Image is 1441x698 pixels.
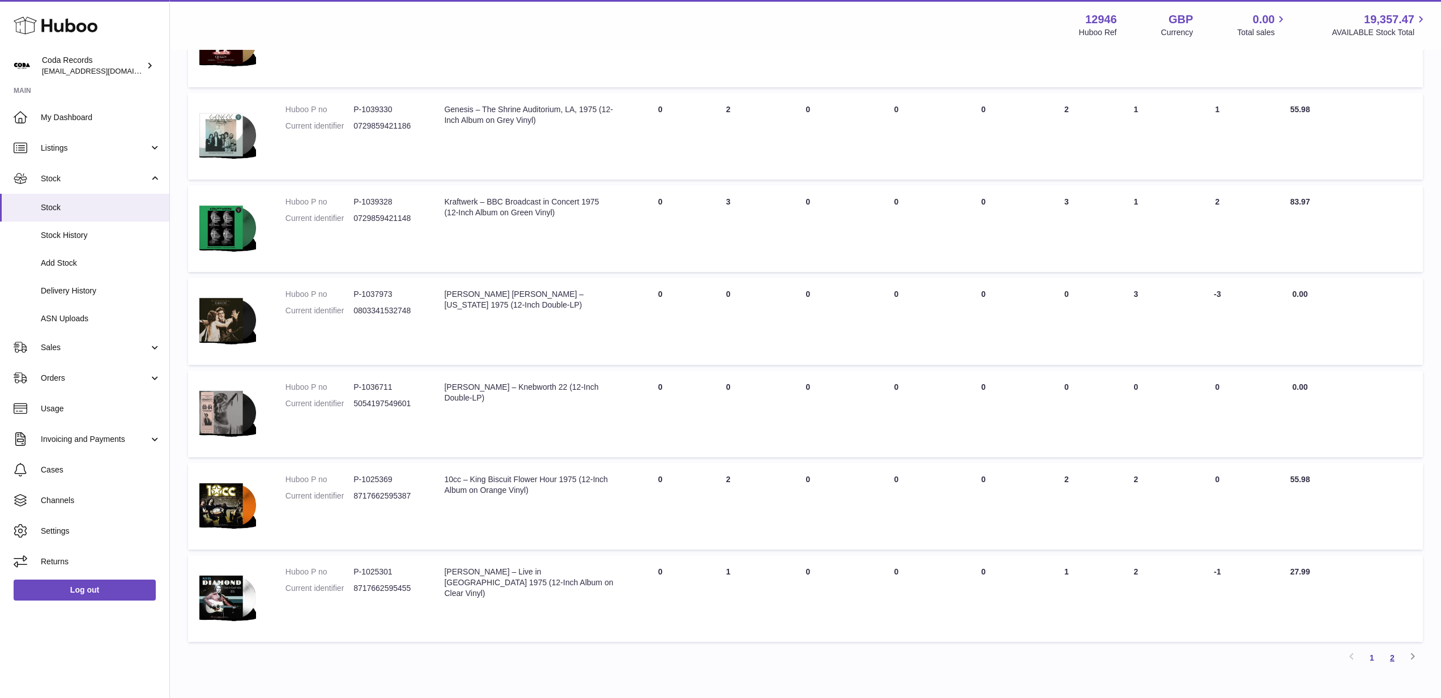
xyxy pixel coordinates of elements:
[981,475,986,484] span: 0
[854,185,939,272] td: 0
[353,583,421,594] dd: 8717662595455
[353,104,421,115] dd: P-1039330
[353,491,421,501] dd: 8717662595387
[444,289,615,310] div: [PERSON_NAME] [PERSON_NAME] – [US_STATE] 1975 (12-Inch Double-LP)
[285,305,353,316] dt: Current identifier
[285,197,353,207] dt: Huboo P no
[199,289,256,350] img: product image
[199,382,256,443] img: product image
[41,230,161,241] span: Stock History
[285,474,353,485] dt: Huboo P no
[1028,371,1105,457] td: 0
[41,286,161,296] span: Delivery History
[1028,555,1105,642] td: 1
[1362,648,1382,668] a: 1
[1105,278,1167,364] td: 3
[1167,371,1268,457] td: 0
[1028,185,1105,272] td: 3
[285,104,353,115] dt: Huboo P no
[285,491,353,501] dt: Current identifier
[285,398,353,409] dt: Current identifier
[199,197,256,258] img: product image
[353,121,421,131] dd: 0729859421186
[1237,27,1287,38] span: Total sales
[981,197,986,206] span: 0
[1105,463,1167,550] td: 2
[626,278,694,364] td: 0
[1290,197,1310,206] span: 83.97
[353,382,421,393] dd: P-1036711
[854,93,939,180] td: 0
[14,580,156,600] a: Log out
[1028,278,1105,364] td: 0
[353,567,421,577] dd: P-1025301
[41,403,161,414] span: Usage
[1105,185,1167,272] td: 1
[1253,12,1275,27] span: 0.00
[41,258,161,269] span: Add Stock
[199,567,256,628] img: product image
[626,463,694,550] td: 0
[285,583,353,594] dt: Current identifier
[285,289,353,300] dt: Huboo P no
[694,185,762,272] td: 3
[353,197,421,207] dd: P-1039328
[42,55,144,76] div: Coda Records
[694,463,762,550] td: 2
[42,66,167,75] span: [EMAIL_ADDRESS][DOMAIN_NAME]
[41,342,149,353] span: Sales
[854,371,939,457] td: 0
[41,143,149,154] span: Listings
[444,474,615,496] div: 10cc – King Biscuit Flower Hour 1975 (12-Inch Album on Orange Vinyl)
[1028,463,1105,550] td: 2
[854,278,939,364] td: 0
[1169,12,1193,27] strong: GBP
[444,382,615,403] div: [PERSON_NAME] – Knebworth 22 (12-Inch Double-LP)
[981,290,986,299] span: 0
[1290,105,1310,114] span: 55.98
[1293,290,1308,299] span: 0.00
[1167,93,1268,180] td: 1
[1293,382,1308,391] span: 0.00
[694,555,762,642] td: 1
[444,104,615,126] div: Genesis – The Shrine Auditorium, LA, 1975 (12-Inch Album on Grey Vinyl)
[1167,555,1268,642] td: -1
[762,185,854,272] td: 0
[41,373,149,384] span: Orders
[1105,555,1167,642] td: 2
[285,382,353,393] dt: Huboo P no
[41,313,161,324] span: ASN Uploads
[626,371,694,457] td: 0
[1167,278,1268,364] td: -3
[1290,475,1310,484] span: 55.98
[762,278,854,364] td: 0
[762,371,854,457] td: 0
[353,305,421,316] dd: 0803341532748
[353,474,421,485] dd: P-1025369
[1105,371,1167,457] td: 0
[1332,12,1427,38] a: 19,357.47 AVAILABLE Stock Total
[41,465,161,475] span: Cases
[353,398,421,409] dd: 5054197549601
[626,93,694,180] td: 0
[1237,12,1287,38] a: 0.00 Total sales
[981,567,986,576] span: 0
[626,185,694,272] td: 0
[41,112,161,123] span: My Dashboard
[285,567,353,577] dt: Huboo P no
[41,495,161,506] span: Channels
[1167,463,1268,550] td: 0
[199,104,256,165] img: product image
[694,278,762,364] td: 0
[41,434,149,445] span: Invoicing and Payments
[41,556,161,567] span: Returns
[14,57,31,74] img: haz@pcatmedia.com
[41,173,149,184] span: Stock
[981,382,986,391] span: 0
[762,463,854,550] td: 0
[762,93,854,180] td: 0
[1332,27,1427,38] span: AVAILABLE Stock Total
[854,555,939,642] td: 0
[1167,185,1268,272] td: 2
[854,463,939,550] td: 0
